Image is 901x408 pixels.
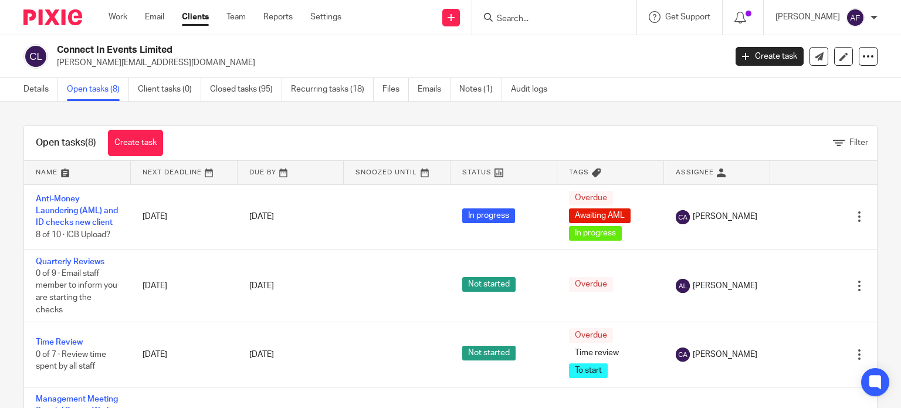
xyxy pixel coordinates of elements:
[85,138,96,147] span: (8)
[459,78,502,101] a: Notes (1)
[263,11,293,23] a: Reports
[226,11,246,23] a: Team
[291,78,374,101] a: Recurring tasks (18)
[693,211,757,222] span: [PERSON_NAME]
[569,191,613,205] span: Overdue
[138,78,201,101] a: Client tasks (0)
[665,13,710,21] span: Get Support
[462,208,515,223] span: In progress
[36,338,83,346] a: Time Review
[569,226,622,241] span: In progress
[676,210,690,224] img: svg%3E
[108,130,163,156] a: Create task
[67,78,129,101] a: Open tasks (8)
[36,258,104,266] a: Quarterly Reviews
[36,195,118,227] a: Anti-Money Laundering (AML) and ID checks new client
[249,282,274,290] span: [DATE]
[182,11,209,23] a: Clients
[676,348,690,362] img: svg%3E
[36,350,106,371] span: 0 of 7 · Review time spent by all staff
[569,208,631,223] span: Awaiting AML
[569,277,613,292] span: Overdue
[131,184,238,249] td: [DATE]
[109,11,127,23] a: Work
[736,47,804,66] a: Create task
[849,139,868,147] span: Filter
[418,78,450,101] a: Emails
[145,11,164,23] a: Email
[462,169,492,176] span: Status
[131,322,238,387] td: [DATE]
[496,14,601,25] input: Search
[676,279,690,293] img: svg%3E
[310,11,341,23] a: Settings
[382,78,409,101] a: Files
[569,328,613,343] span: Overdue
[36,231,110,239] span: 8 of 10 · ICB Upload?
[131,249,238,322] td: [DATE]
[57,57,718,69] p: [PERSON_NAME][EMAIL_ADDRESS][DOMAIN_NAME]
[693,280,757,292] span: [PERSON_NAME]
[23,9,82,25] img: Pixie
[57,44,586,56] h2: Connect In Events Limited
[846,8,865,27] img: svg%3E
[210,78,282,101] a: Closed tasks (95)
[775,11,840,23] p: [PERSON_NAME]
[569,346,625,360] span: Time review
[23,78,58,101] a: Details
[36,137,96,149] h1: Open tasks
[462,277,516,292] span: Not started
[569,363,608,378] span: To start
[693,349,757,360] span: [PERSON_NAME]
[249,213,274,221] span: [DATE]
[462,346,516,360] span: Not started
[23,44,48,69] img: svg%3E
[511,78,556,101] a: Audit logs
[249,350,274,359] span: [DATE]
[355,169,417,176] span: Snoozed Until
[36,269,117,314] span: 0 of 9 · Email staff member to inform you are starting the checks
[569,169,589,176] span: Tags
